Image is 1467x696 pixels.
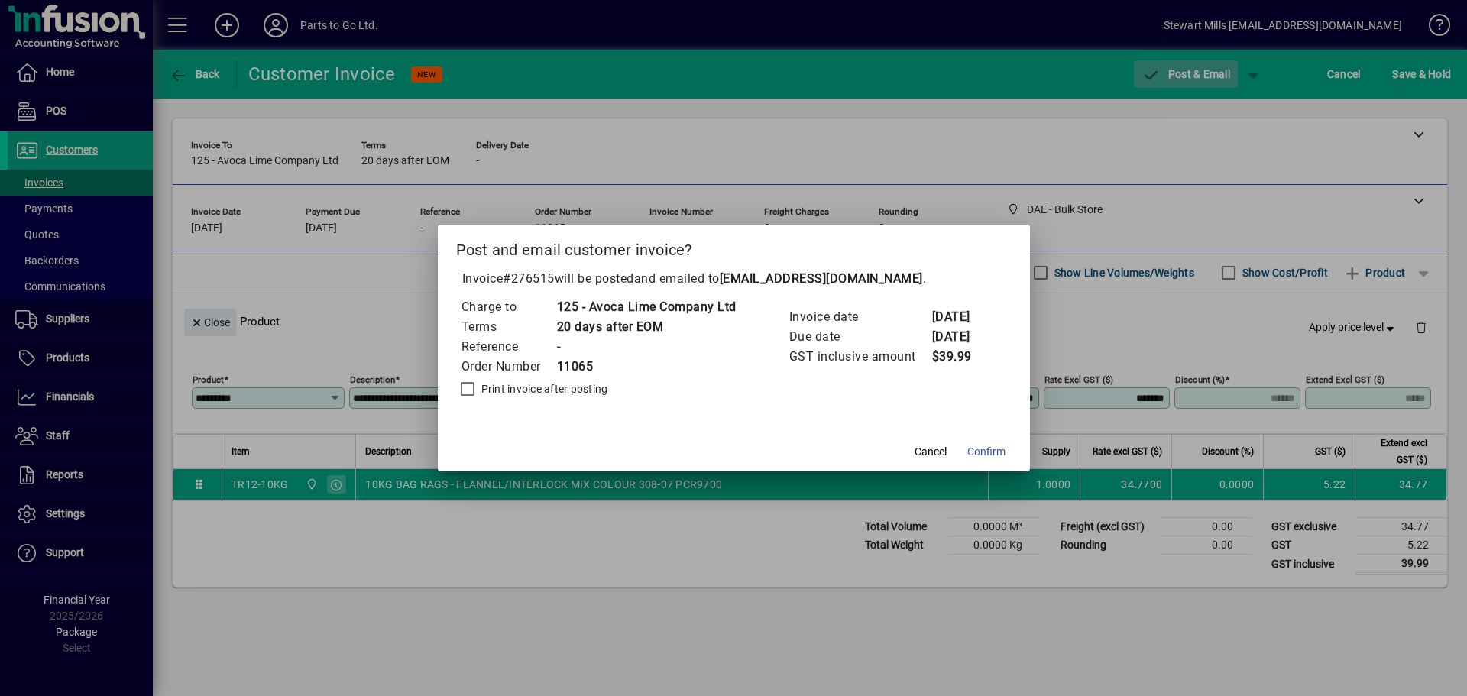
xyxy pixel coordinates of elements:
td: Reference [461,337,556,357]
td: Charge to [461,297,556,317]
td: Terms [461,317,556,337]
td: [DATE] [931,327,993,347]
td: Invoice date [789,307,931,327]
td: 20 days after EOM [556,317,737,337]
td: Due date [789,327,931,347]
h2: Post and email customer invoice? [438,225,1030,269]
td: [DATE] [931,307,993,327]
td: - [556,337,737,357]
span: and emailed to [634,271,923,286]
b: [EMAIL_ADDRESS][DOMAIN_NAME] [720,271,923,286]
button: Confirm [961,438,1012,465]
span: #276515 [503,271,555,286]
button: Cancel [906,438,955,465]
td: $39.99 [931,347,993,367]
td: Order Number [461,357,556,377]
span: Cancel [915,444,947,460]
td: 125 - Avoca Lime Company Ltd [556,297,737,317]
span: Confirm [967,444,1006,460]
label: Print invoice after posting [478,381,608,397]
td: 11065 [556,357,737,377]
p: Invoice will be posted . [456,270,1012,288]
td: GST inclusive amount [789,347,931,367]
